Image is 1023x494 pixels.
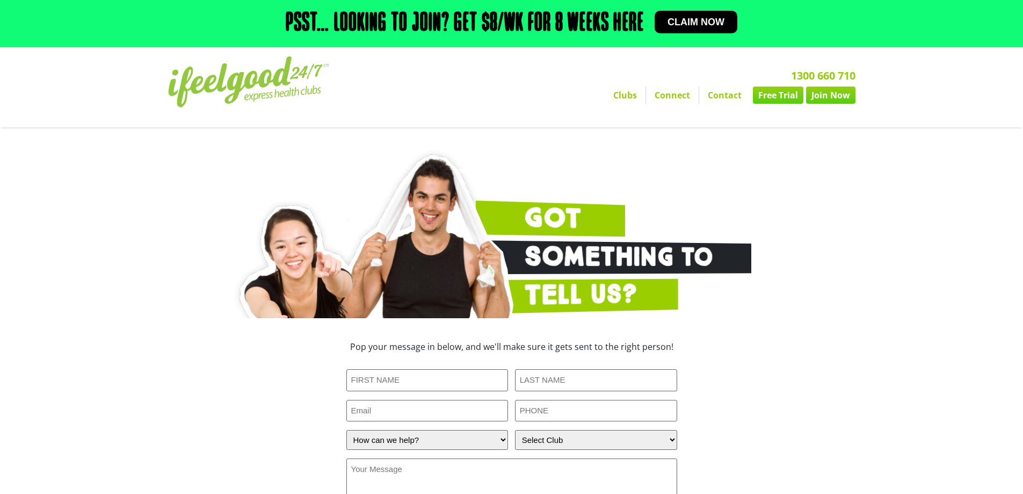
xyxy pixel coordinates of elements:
[655,11,737,33] a: Claim now
[515,369,677,391] input: LAST NAME
[753,87,803,104] a: Free Trial
[668,17,724,27] span: Claim now
[275,342,748,351] h3: Pop your message in below, and we'll make sure it gets sent to the right person!
[515,400,677,422] input: PHONE
[605,87,645,104] a: Clubs
[646,87,699,104] a: Connect
[412,87,855,104] nav: Menu
[791,68,855,83] a: 1300 660 710
[346,369,509,391] input: FIRST NAME
[346,400,509,422] input: Email
[699,87,750,104] a: Contact
[286,11,644,37] h2: Psst… Looking to join? Get $8/wk for 8 weeks here
[806,87,855,104] a: Join Now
